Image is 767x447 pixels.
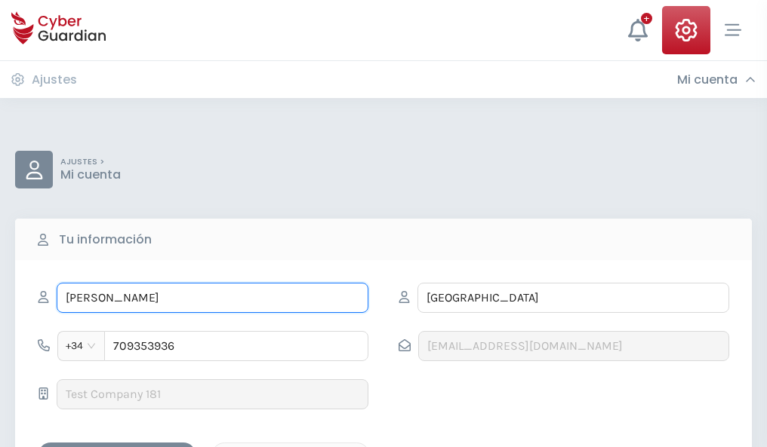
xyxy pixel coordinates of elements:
[641,13,652,24] div: +
[59,231,152,249] b: Tu información
[32,72,77,87] h3: Ajustes
[60,157,121,167] p: AJUSTES >
[677,72,756,87] div: Mi cuenta
[104,331,368,361] input: 612345678
[60,167,121,182] p: Mi cuenta
[66,335,97,357] span: +34
[677,72,738,87] h3: Mi cuenta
